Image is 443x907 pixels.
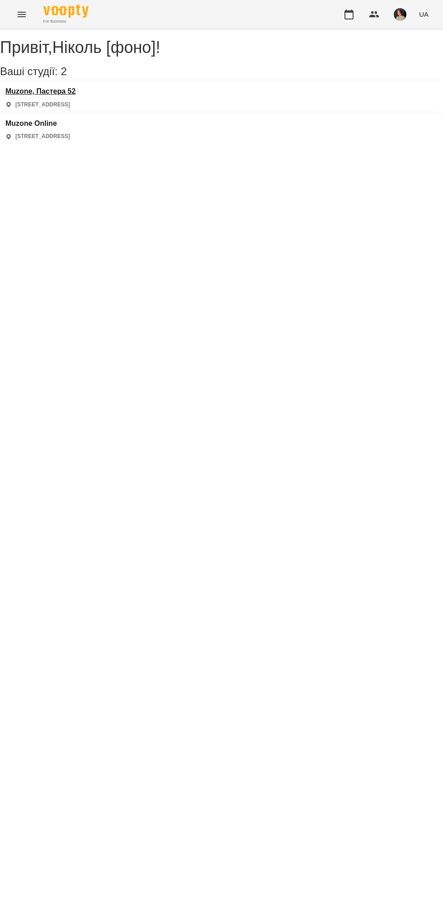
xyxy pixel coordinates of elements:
span: 2 [61,65,66,77]
button: UA [415,6,432,23]
button: Menu [11,4,33,25]
span: For Business [43,19,89,24]
img: Voopty Logo [43,5,89,18]
p: [STREET_ADDRESS] [15,101,70,109]
img: e7cc86ff2ab213a8ed988af7ec1c5bbe.png [394,8,406,21]
p: [STREET_ADDRESS] [15,133,70,140]
a: Muzone Online [5,119,70,128]
span: UA [419,10,429,19]
a: Muzone, Пастера 52 [5,87,75,95]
